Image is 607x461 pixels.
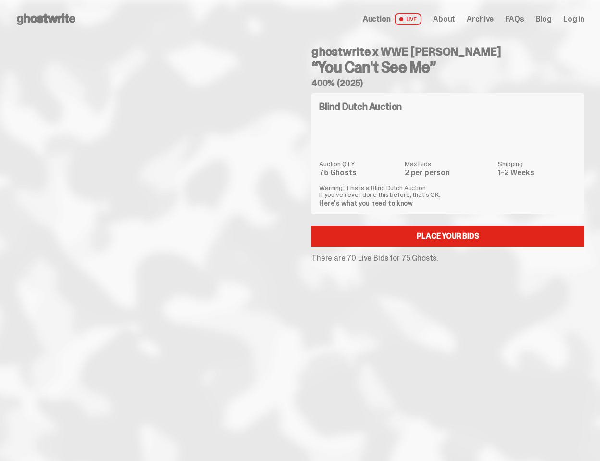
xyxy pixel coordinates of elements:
[405,169,492,177] dd: 2 per person
[363,13,421,25] a: Auction LIVE
[311,79,584,87] h5: 400% (2025)
[311,226,584,247] a: Place your Bids
[498,160,577,167] dt: Shipping
[536,15,552,23] a: Blog
[405,160,492,167] dt: Max Bids
[395,13,422,25] span: LIVE
[498,169,577,177] dd: 1-2 Weeks
[505,15,524,23] a: FAQs
[311,255,584,262] p: There are 70 Live Bids for 75 Ghosts.
[311,46,584,58] h4: ghostwrite x WWE [PERSON_NAME]
[319,184,577,198] p: Warning: This is a Blind Dutch Auction. If you’ve never done this before, that’s OK.
[363,15,391,23] span: Auction
[467,15,494,23] a: Archive
[433,15,455,23] a: About
[319,199,413,207] a: Here's what you need to know
[563,15,584,23] a: Log in
[319,169,399,177] dd: 75 Ghosts
[311,60,584,75] h3: “You Can't See Me”
[319,102,402,111] h4: Blind Dutch Auction
[319,160,399,167] dt: Auction QTY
